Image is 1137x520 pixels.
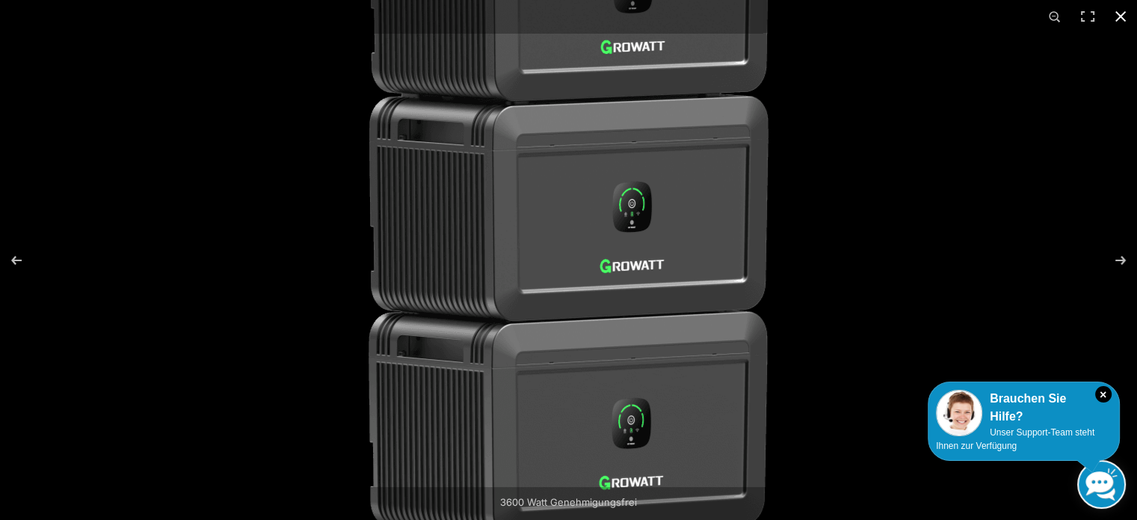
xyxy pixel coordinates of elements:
[936,427,1094,451] span: Unser Support-Team steht Ihnen zur Verfügung
[1095,386,1112,403] i: Schließen
[936,390,1112,426] div: Brauchen Sie Hilfe?
[412,487,726,517] div: 3600 Watt Genehmigungsfrei
[936,390,982,436] img: Customer service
